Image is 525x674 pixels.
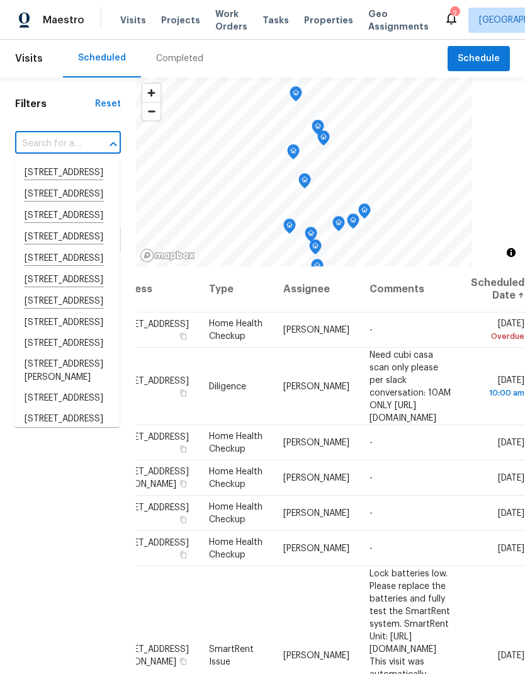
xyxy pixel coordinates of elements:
span: [PERSON_NAME] [283,382,349,391]
li: [STREET_ADDRESS][PERSON_NAME] [14,409,120,443]
a: Mapbox homepage [140,248,195,263]
span: [STREET_ADDRESS] [110,320,189,329]
h1: Filters [15,98,95,110]
li: [STREET_ADDRESS][PERSON_NAME] [14,354,120,388]
span: Work Orders [215,8,247,33]
span: [PERSON_NAME] [283,544,349,553]
span: Visits [15,45,43,72]
button: Copy Address [178,387,189,398]
div: Map marker [305,227,317,246]
span: Home Health Checkup [209,467,262,489]
button: Copy Address [178,478,189,489]
button: Copy Address [178,549,189,561]
div: Map marker [347,214,359,233]
button: Zoom out [142,102,161,120]
div: Map marker [332,216,345,236]
span: Visits [120,14,146,26]
div: Overdue [471,330,524,343]
span: Diligence [209,382,246,391]
button: Copy Address [178,331,189,342]
span: [DATE] [471,319,524,343]
li: [STREET_ADDRESS] [14,333,120,354]
canvas: Map [136,77,472,266]
span: Toggle attribution [507,246,515,260]
span: - [370,509,373,518]
span: [STREET_ADDRESS] [110,539,189,547]
span: Schedule [458,51,500,67]
span: Home Health Checkup [209,319,262,341]
button: Copy Address [178,514,189,525]
input: Search for an address... [15,134,86,154]
span: Zoom out [142,103,161,120]
span: Home Health Checkup [209,432,262,454]
div: Scheduled [78,52,126,64]
th: Address [110,266,199,312]
div: Map marker [312,120,324,139]
button: Close [104,135,122,153]
span: [PERSON_NAME] [283,509,349,518]
li: [STREET_ADDRESS] [14,312,120,333]
th: Comments [359,266,461,312]
span: [PERSON_NAME] [283,651,349,660]
span: [DATE] [498,438,524,447]
span: [STREET_ADDRESS] [110,503,189,512]
span: [STREET_ADDRESS][PERSON_NAME] [110,644,189,666]
button: Copy Address [178,655,189,666]
span: Geo Assignments [368,8,429,33]
span: - [370,474,373,483]
span: [DATE] [498,544,524,553]
span: [DATE] [498,474,524,483]
th: Type [199,266,273,312]
span: Home Health Checkup [209,503,262,524]
span: Need cubi casa scan only please per slack conversation: 10AM ONLY [URL][DOMAIN_NAME] [370,350,451,422]
span: Tasks [262,16,289,25]
th: Assignee [273,266,359,312]
div: Completed [156,52,203,65]
div: 10:00 am [471,386,524,399]
button: Toggle attribution [504,245,519,260]
th: Scheduled Date ↑ [461,266,525,312]
div: Map marker [358,203,371,223]
span: - [370,438,373,447]
div: Map marker [311,259,324,278]
button: Copy Address [178,443,189,455]
button: Schedule [448,46,510,72]
span: [PERSON_NAME] [283,474,349,483]
span: [STREET_ADDRESS] [110,376,189,385]
div: Map marker [317,130,330,150]
span: [STREET_ADDRESS] [110,433,189,442]
div: Map marker [309,239,322,259]
span: [DATE] [498,509,524,518]
div: Map marker [287,144,300,164]
span: Maestro [43,14,84,26]
div: 2 [450,8,459,20]
li: [STREET_ADDRESS] [14,388,120,409]
div: Map marker [283,219,296,238]
span: [DATE] [498,651,524,660]
span: SmartRent Issue [209,644,254,666]
span: Properties [304,14,353,26]
span: Home Health Checkup [209,538,262,559]
span: - [370,544,373,553]
span: [PERSON_NAME] [283,438,349,447]
div: Reset [95,98,121,110]
span: - [370,326,373,334]
span: Projects [161,14,200,26]
span: [DATE] [471,375,524,399]
div: Map marker [290,86,302,106]
span: [STREET_ADDRESS][PERSON_NAME] [110,467,189,489]
div: Map marker [298,173,311,193]
span: [PERSON_NAME] [283,326,349,334]
button: Zoom in [142,84,161,102]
